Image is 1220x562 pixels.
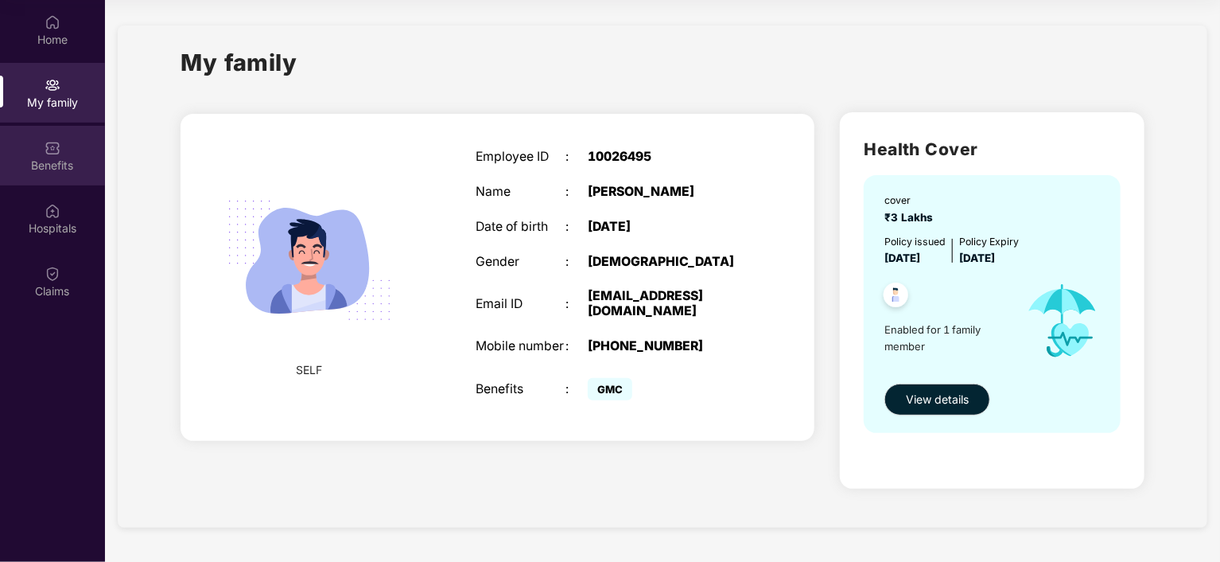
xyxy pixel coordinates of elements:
div: [DATE] [588,220,745,235]
span: Enabled for 1 family member [884,322,1012,354]
img: svg+xml;base64,PHN2ZyBpZD0iSG9zcGl0YWxzIiB4bWxucz0iaHR0cDovL3d3dy53My5vcmcvMjAwMC9zdmciIHdpZHRoPS... [45,203,60,219]
div: Employee ID [476,150,565,165]
div: [PHONE_NUMBER] [588,339,745,354]
div: Date of birth [476,220,565,235]
div: Gender [476,255,565,270]
span: View details [906,391,969,408]
div: Name [476,185,565,200]
div: : [565,150,588,165]
img: svg+xml;base64,PHN2ZyB3aWR0aD0iMjAiIGhlaWdodD0iMjAiIHZpZXdCb3g9IjAgMCAyMCAyMCIgZmlsbD0ibm9uZSIgeG... [45,77,60,93]
button: View details [884,384,990,416]
div: [DEMOGRAPHIC_DATA] [588,255,745,270]
div: cover [884,193,939,208]
div: : [565,297,588,312]
img: svg+xml;base64,PHN2ZyBpZD0iQ2xhaW0iIHhtbG5zPSJodHRwOi8vd3d3LnczLm9yZy8yMDAwL3N2ZyIgd2lkdGg9IjIwIi... [45,266,60,282]
span: SELF [297,361,323,379]
div: : [565,339,588,354]
div: [PERSON_NAME] [588,185,745,200]
img: svg+xml;base64,PHN2ZyBpZD0iQmVuZWZpdHMiIHhtbG5zPSJodHRwOi8vd3d3LnczLm9yZy8yMDAwL3N2ZyIgd2lkdGg9Ij... [45,140,60,156]
img: svg+xml;base64,PHN2ZyBpZD0iSG9tZSIgeG1sbnM9Imh0dHA6Ly93d3cudzMub3JnLzIwMDAvc3ZnIiB3aWR0aD0iMjAiIG... [45,14,60,30]
img: svg+xml;base64,PHN2ZyB4bWxucz0iaHR0cDovL3d3dy53My5vcmcvMjAwMC9zdmciIHdpZHRoPSIyMjQiIGhlaWdodD0iMT... [208,159,410,361]
div: [EMAIL_ADDRESS][DOMAIN_NAME] [588,289,745,319]
span: ₹3 Lakhs [884,211,939,224]
span: GMC [588,378,632,400]
span: [DATE] [884,252,920,264]
span: [DATE] [959,252,995,264]
div: : [565,382,588,397]
div: : [565,185,588,200]
h1: My family [181,45,297,80]
img: svg+xml;base64,PHN2ZyB4bWxucz0iaHR0cDovL3d3dy53My5vcmcvMjAwMC9zdmciIHdpZHRoPSI0OC45NDMiIGhlaWdodD... [876,278,915,317]
div: Policy issued [884,234,946,249]
div: Email ID [476,297,565,312]
div: : [565,220,588,235]
h2: Health Cover [864,136,1121,162]
div: Benefits [476,382,565,397]
div: Mobile number [476,339,565,354]
div: : [565,255,588,270]
div: Policy Expiry [959,234,1019,249]
img: icon [1012,267,1113,375]
div: 10026495 [588,150,745,165]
